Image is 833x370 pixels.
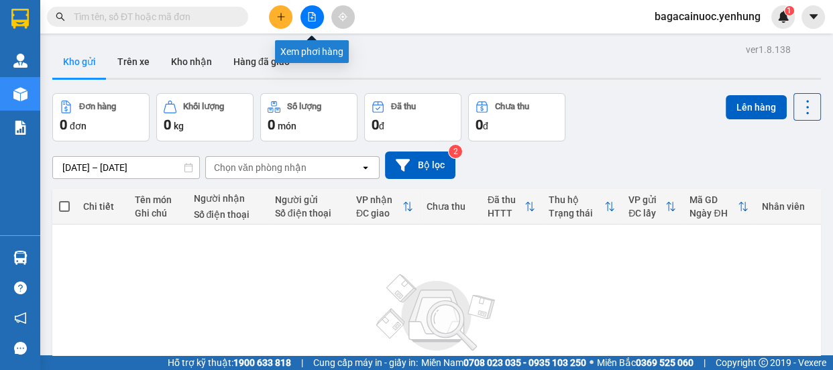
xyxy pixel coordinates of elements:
[370,266,504,360] img: svg+xml;base64,PHN2ZyBjbGFzcz0ibGlzdC1wbHVnX19zdmciIHhtbG5zPSJodHRwOi8vd3d3LnczLm9yZy8yMDAwL3N2Zy...
[463,357,586,368] strong: 0708 023 035 - 0935 103 250
[421,355,586,370] span: Miền Nam
[13,121,27,135] img: solution-icon
[746,42,791,57] div: ver 1.8.138
[483,121,488,131] span: đ
[269,5,292,29] button: plus
[300,5,324,29] button: file-add
[301,355,303,370] span: |
[233,357,291,368] strong: 1900 633 818
[79,102,116,111] div: Đơn hàng
[135,194,180,205] div: Tên món
[385,151,455,179] button: Bộ lọc
[164,117,171,133] span: 0
[260,93,357,141] button: Số lượng0món
[628,194,665,205] div: VP gửi
[160,46,223,78] button: Kho nhận
[360,162,371,173] svg: open
[268,117,275,133] span: 0
[74,9,232,24] input: Tìm tên, số ĐT hoặc mã đơn
[476,117,483,133] span: 0
[597,355,693,370] span: Miền Bắc
[275,40,349,63] div: Xem phơi hàng
[194,193,262,204] div: Người nhận
[549,208,604,219] div: Trạng thái
[53,157,199,178] input: Select a date range.
[135,208,180,219] div: Ghi chú
[689,208,738,219] div: Ngày ĐH
[356,194,402,205] div: VP nhận
[223,46,300,78] button: Hàng đã giao
[13,54,27,68] img: warehouse-icon
[683,189,755,225] th: Toggle SortBy
[56,12,65,21] span: search
[379,121,384,131] span: đ
[495,102,529,111] div: Chưa thu
[14,342,27,355] span: message
[276,12,286,21] span: plus
[372,117,379,133] span: 0
[275,194,343,205] div: Người gửi
[338,12,347,21] span: aim
[13,87,27,101] img: warehouse-icon
[331,5,355,29] button: aim
[590,360,594,365] span: ⚪️
[759,358,768,367] span: copyright
[278,121,296,131] span: món
[726,95,787,119] button: Lên hàng
[183,102,224,111] div: Khối lượng
[349,189,420,225] th: Toggle SortBy
[174,121,184,131] span: kg
[801,5,825,29] button: caret-down
[14,282,27,294] span: question-circle
[787,6,791,15] span: 1
[168,355,291,370] span: Hỗ trợ kỹ thuật:
[107,46,160,78] button: Trên xe
[83,201,121,212] div: Chi tiết
[427,201,474,212] div: Chưa thu
[275,208,343,219] div: Số điện thoại
[622,189,683,225] th: Toggle SortBy
[549,194,604,205] div: Thu hộ
[391,102,416,111] div: Đã thu
[481,189,542,225] th: Toggle SortBy
[14,312,27,324] span: notification
[13,251,27,265] img: warehouse-icon
[762,201,814,212] div: Nhân viên
[808,11,820,23] span: caret-down
[60,117,67,133] span: 0
[636,357,693,368] strong: 0369 525 060
[488,208,524,219] div: HTTT
[52,93,150,141] button: Đơn hàng0đơn
[644,8,771,25] span: bagacainuoc.yenhung
[52,46,107,78] button: Kho gửi
[156,93,254,141] button: Khối lượng0kg
[214,161,307,174] div: Chọn văn phòng nhận
[70,121,87,131] span: đơn
[11,9,29,29] img: logo-vxr
[364,93,461,141] button: Đã thu0đ
[468,93,565,141] button: Chưa thu0đ
[704,355,706,370] span: |
[287,102,321,111] div: Số lượng
[488,194,524,205] div: Đã thu
[449,145,462,158] sup: 2
[356,208,402,219] div: ĐC giao
[689,194,738,205] div: Mã GD
[307,12,317,21] span: file-add
[542,189,622,225] th: Toggle SortBy
[194,209,262,220] div: Số điện thoại
[313,355,418,370] span: Cung cấp máy in - giấy in:
[777,11,789,23] img: icon-new-feature
[785,6,794,15] sup: 1
[628,208,665,219] div: ĐC lấy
